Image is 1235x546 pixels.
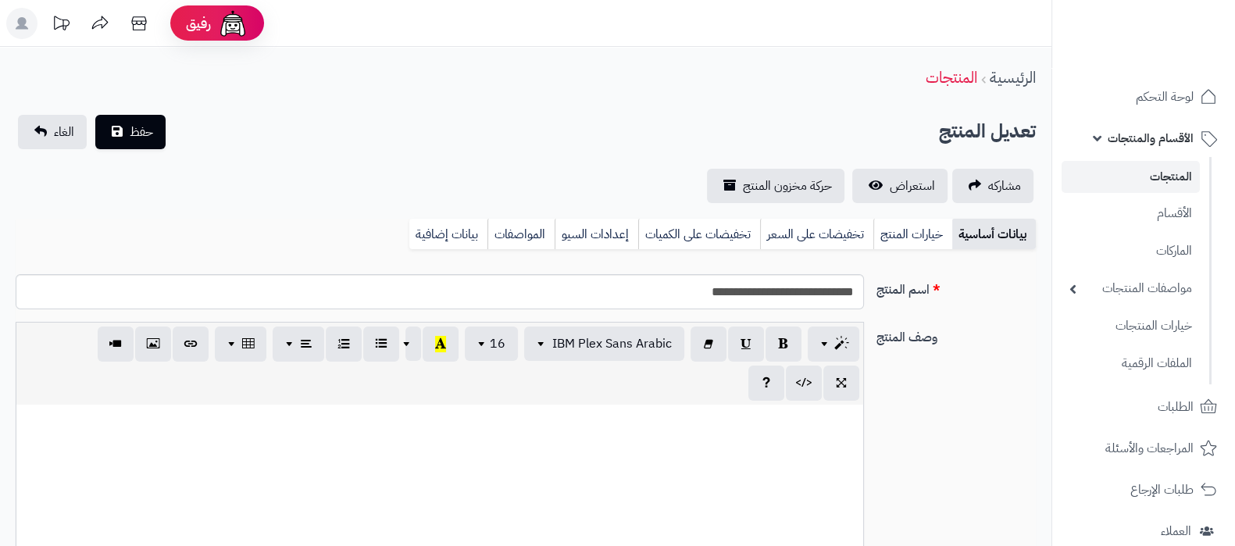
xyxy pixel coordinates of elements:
label: اسم المنتج [870,274,1042,299]
a: لوحة التحكم [1062,78,1226,116]
a: بيانات إضافية [409,219,487,250]
a: خيارات المنتجات [1062,309,1200,343]
span: لوحة التحكم [1136,86,1194,108]
span: مشاركه [988,177,1021,195]
a: الأقسام [1062,197,1200,230]
a: المنتجات [926,66,977,89]
img: logo-2.png [1129,39,1220,72]
span: استعراض [890,177,935,195]
a: خيارات المنتج [873,219,952,250]
a: الملفات الرقمية [1062,347,1200,380]
a: استعراض [852,169,948,203]
span: حفظ [130,123,153,141]
span: الغاء [54,123,74,141]
a: بيانات أساسية [952,219,1036,250]
a: مشاركه [952,169,1033,203]
h2: تعديل المنتج [939,116,1036,148]
a: المراجعات والأسئلة [1062,430,1226,467]
a: مواصفات المنتجات [1062,272,1200,305]
img: ai-face.png [217,8,248,39]
span: طلبات الإرجاع [1130,479,1194,501]
a: الطلبات [1062,388,1226,426]
button: 16 [465,327,518,361]
a: تحديثات المنصة [41,8,80,43]
a: تخفيضات على السعر [760,219,873,250]
a: الرئيسية [990,66,1036,89]
span: 16 [490,334,505,353]
span: الأقسام والمنتجات [1108,127,1194,149]
a: إعدادات السيو [555,219,638,250]
a: الغاء [18,115,87,149]
span: الطلبات [1158,396,1194,418]
span: IBM Plex Sans Arabic [552,334,672,353]
a: تخفيضات على الكميات [638,219,760,250]
label: وصف المنتج [870,322,1042,347]
span: المراجعات والأسئلة [1105,437,1194,459]
a: المنتجات [1062,161,1200,193]
button: حفظ [95,115,166,149]
a: طلبات الإرجاع [1062,471,1226,509]
span: حركة مخزون المنتج [743,177,832,195]
span: رفيق [186,14,211,33]
a: الماركات [1062,234,1200,268]
a: حركة مخزون المنتج [707,169,844,203]
span: العملاء [1161,520,1191,542]
a: المواصفات [487,219,555,250]
button: IBM Plex Sans Arabic [524,327,684,361]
